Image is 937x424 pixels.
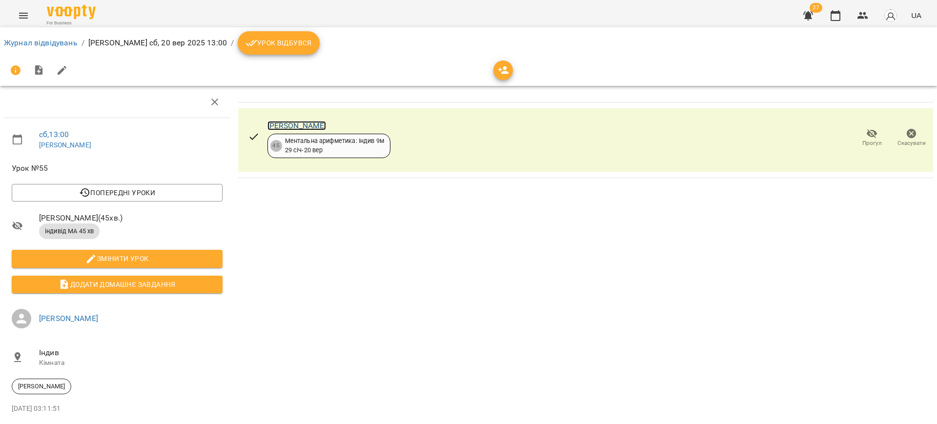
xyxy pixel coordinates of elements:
span: For Business [47,20,96,26]
li: / [231,37,234,49]
button: Скасувати [892,124,931,152]
span: Урок відбувся [245,37,312,49]
button: UA [907,6,925,24]
span: індивід МА 45 хв [39,227,100,236]
div: 45 [270,140,282,152]
img: Voopty Logo [47,5,96,19]
a: [PERSON_NAME] [39,314,98,323]
button: Menu [12,4,35,27]
p: Кімната [39,358,223,368]
span: Змінити урок [20,253,215,264]
li: / [81,37,84,49]
span: [PERSON_NAME] ( 45 хв. ) [39,212,223,224]
a: [PERSON_NAME] [267,121,326,130]
button: Додати домашнє завдання [12,276,223,293]
span: 27 [810,3,822,13]
nav: breadcrumb [4,31,933,55]
span: [PERSON_NAME] [12,382,71,391]
button: Урок відбувся [238,31,320,55]
span: UA [911,10,921,20]
div: [PERSON_NAME] [12,379,71,394]
a: сб , 13:00 [39,130,69,139]
button: Змінити урок [12,250,223,267]
span: Індив [39,347,223,359]
span: Урок №55 [12,162,223,174]
button: Прогул [852,124,892,152]
img: avatar_s.png [884,9,897,22]
a: Журнал відвідувань [4,38,78,47]
div: Ментальна арифметика: Індив 9м 29 січ - 20 вер [285,137,384,155]
span: Додати домашнє завдання [20,279,215,290]
p: [DATE] 03:11:51 [12,404,223,414]
p: [PERSON_NAME] сб, 20 вер 2025 13:00 [88,37,227,49]
button: Попередні уроки [12,184,223,202]
span: Прогул [862,139,882,147]
span: Скасувати [897,139,926,147]
span: Попередні уроки [20,187,215,199]
a: [PERSON_NAME] [39,141,91,149]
